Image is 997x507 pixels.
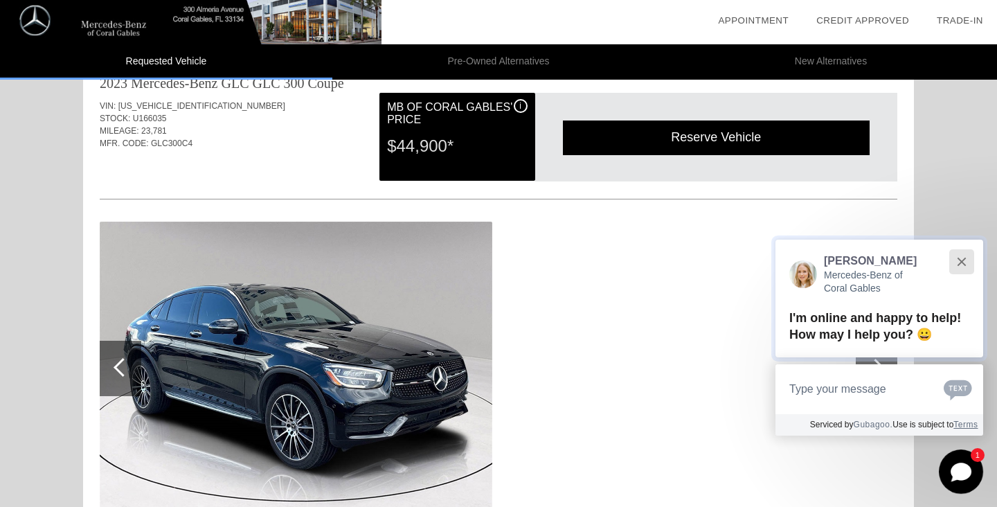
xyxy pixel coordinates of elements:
[718,15,789,26] a: Appointment
[946,247,976,276] button: Close
[939,450,983,494] button: Toggle Chat Window
[953,420,978,429] a: Terms
[151,139,192,148] span: GLC300C4
[387,99,527,128] div: MB of Coral Gables' Price
[775,364,983,414] textarea: Type your message
[100,158,897,180] div: Quoted on [DATE] 3:56:50 PM
[944,378,972,400] svg: Text
[892,420,953,429] span: Use is subject to
[100,101,116,111] span: VIN:
[133,114,167,123] span: U166035
[100,139,149,148] span: MFR. CODE:
[824,254,917,269] p: [PERSON_NAME]
[775,240,983,436] div: Close[PERSON_NAME]Mercedes-Benz of Coral GablesI'm online and happy to help! How may I help you? ...
[810,420,854,429] span: Serviced by
[100,114,130,123] span: STOCK:
[665,44,997,80] li: New Alternatives
[937,15,983,26] a: Trade-In
[976,452,980,458] span: 1
[816,15,909,26] a: Credit Approved
[789,310,961,341] span: I'm online and happy to help! How may I help you? 😀
[387,128,527,164] div: $44,900*
[100,126,139,136] span: MILEAGE:
[563,121,870,154] div: Reserve Vehicle
[332,44,665,80] li: Pre-Owned Alternatives
[939,450,983,494] svg: Start Chat
[519,101,521,111] span: i
[141,126,167,136] span: 23,781
[940,373,976,405] button: Chat with SMS
[824,269,917,296] p: Mercedes-Benz of Coral Gables
[854,420,893,429] a: Gubagoo.
[118,101,285,111] span: [US_VEHICLE_IDENTIFICATION_NUMBER]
